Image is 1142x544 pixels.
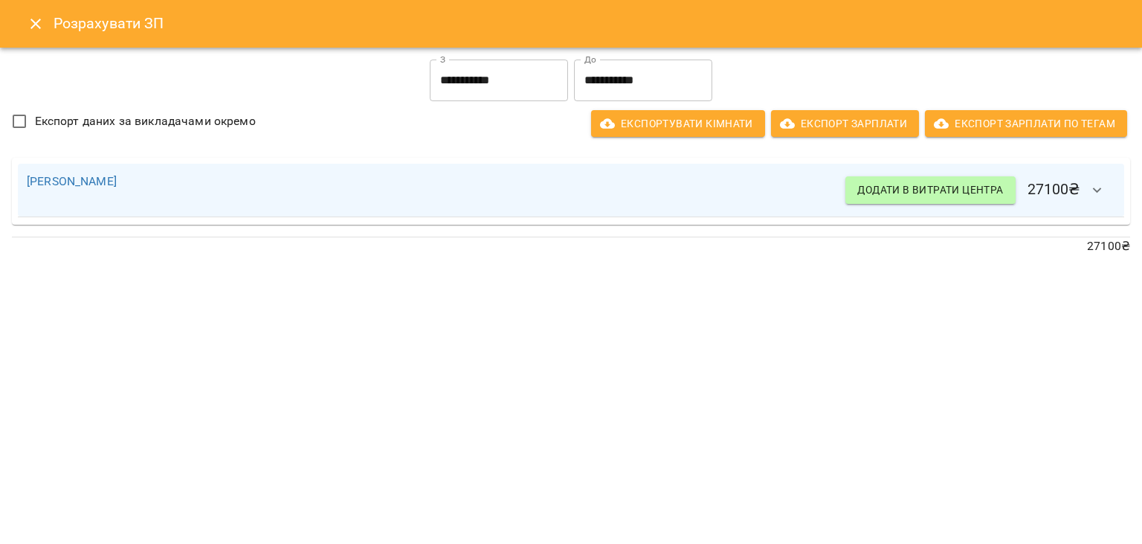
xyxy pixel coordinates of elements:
[35,112,256,130] span: Експорт даних за викладачами окремо
[591,110,765,137] button: Експортувати кімнати
[771,110,919,137] button: Експорт Зарплати
[783,115,907,132] span: Експорт Зарплати
[845,173,1115,208] h6: 27100 ₴
[54,12,1124,35] h6: Розрахувати ЗП
[603,115,753,132] span: Експортувати кімнати
[857,181,1003,199] span: Додати в витрати центра
[925,110,1127,137] button: Експорт Зарплати по тегам
[937,115,1115,132] span: Експорт Зарплати по тегам
[18,6,54,42] button: Close
[27,174,117,188] a: [PERSON_NAME]
[845,176,1015,203] button: Додати в витрати центра
[12,237,1130,255] p: 27100 ₴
